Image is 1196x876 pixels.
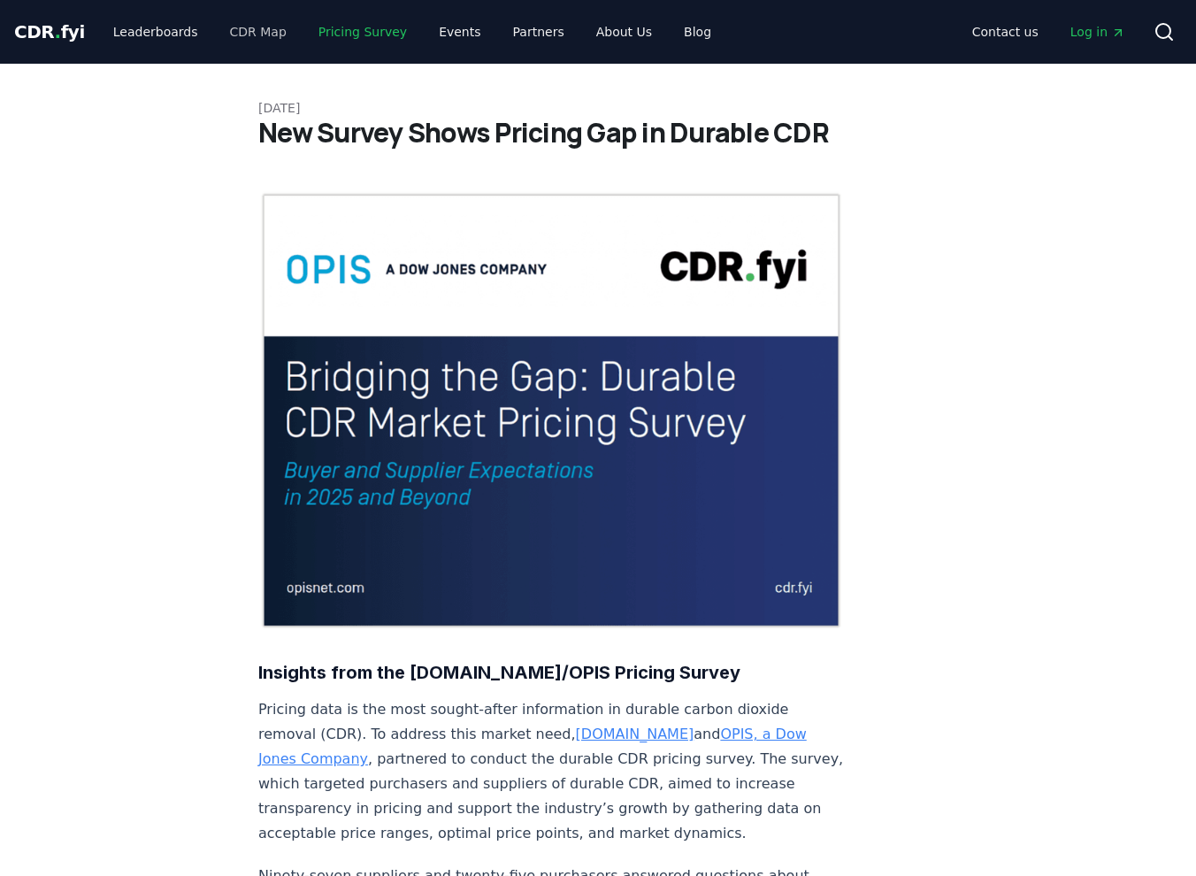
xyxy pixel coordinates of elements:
[576,726,694,742] a: [DOMAIN_NAME]
[99,16,725,48] nav: Main
[258,662,740,683] strong: Insights from the [DOMAIN_NAME]/OPIS Pricing Survey
[99,16,212,48] a: Leaderboards
[258,117,938,149] h1: New Survey Shows Pricing Gap in Durable CDR
[304,16,421,48] a: Pricing Survey
[14,19,85,44] a: CDR.fyi
[258,191,844,630] img: blog post image
[425,16,494,48] a: Events
[582,16,666,48] a: About Us
[499,16,579,48] a: Partners
[1070,23,1125,41] span: Log in
[216,16,301,48] a: CDR Map
[670,16,725,48] a: Blog
[55,21,61,42] span: .
[258,99,938,117] p: [DATE]
[1056,16,1139,48] a: Log in
[958,16,1053,48] a: Contact us
[14,21,85,42] span: CDR fyi
[258,697,844,846] p: Pricing data is the most sought-after information in durable carbon dioxide removal (CDR). To add...
[958,16,1139,48] nav: Main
